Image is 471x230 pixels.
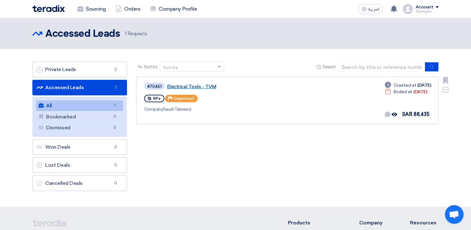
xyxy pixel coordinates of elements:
[338,62,425,72] input: Search by title or reference number
[385,82,431,89] div: [DATE]
[32,175,127,191] a: Cancelled Deals0
[415,5,433,10] div: Account
[112,180,119,186] span: 0
[288,219,341,227] li: Products
[167,84,323,89] a: Electrical Tools - TVM
[415,10,439,13] div: Synergies
[112,144,119,150] span: 0
[359,219,391,227] li: Company
[111,102,118,109] span: 1
[111,124,118,131] span: 0
[445,205,464,224] a: Open chat
[45,28,120,40] h2: Accessed Leads
[32,139,127,155] a: Won Deals0
[36,100,123,111] a: All
[174,96,194,101] span: Important
[145,2,202,16] a: Company Profile
[36,122,123,133] a: Dismissed
[111,113,118,120] span: 0
[147,84,162,89] div: #70451
[32,80,127,95] a: Accessed Leads1
[402,111,429,117] span: SAR 88,435
[72,2,111,16] a: Sourcing
[144,64,158,70] span: Sort by
[323,64,336,70] span: Search
[403,4,413,14] img: profile_test.png
[125,30,147,37] span: Requests
[358,4,383,14] button: العربية
[32,5,65,12] img: Teradix logo
[32,62,127,77] a: Private Leads0
[163,64,178,71] div: Sort by
[368,7,379,12] span: العربية
[111,2,145,16] a: Orders
[393,82,416,89] span: Created at
[112,162,119,168] span: 0
[153,96,161,101] span: RFx
[125,31,126,36] span: 1
[32,157,127,173] a: Lost Deals0
[36,112,123,122] a: Bookmarked
[144,106,324,113] div: Saudi Tabreed
[112,84,119,91] span: 1
[112,66,119,73] span: 0
[144,107,163,112] span: Company
[410,219,439,227] li: Resources
[393,89,412,95] span: Ended at
[385,89,427,95] div: [DATE]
